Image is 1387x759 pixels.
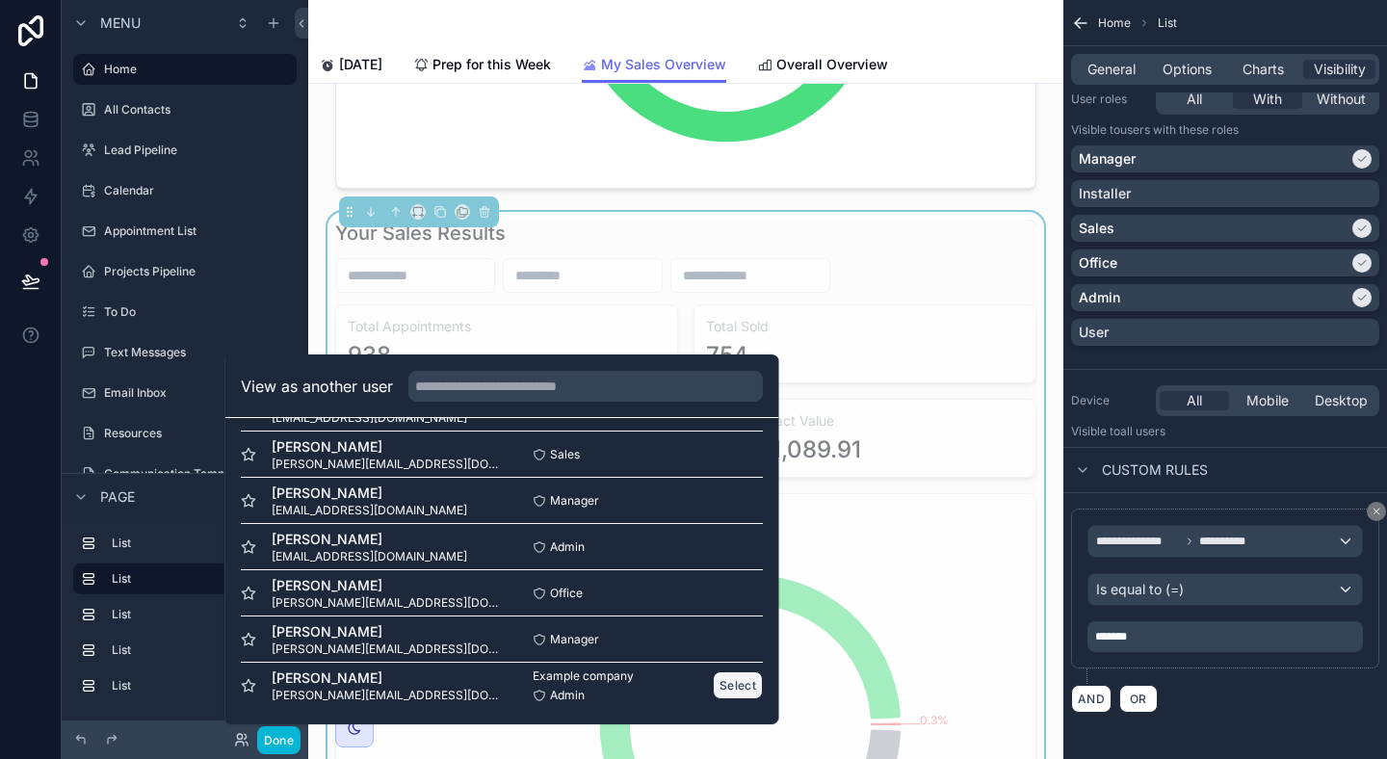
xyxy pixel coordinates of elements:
label: Text Messages [104,345,293,360]
h3: Total Appointments [348,317,666,336]
label: List [112,571,281,587]
a: Text Messages [73,337,297,368]
span: Manager [550,632,599,647]
span: List [1158,15,1177,31]
span: OR [1126,692,1151,706]
a: Communication Templates [73,458,297,489]
span: All [1187,90,1202,109]
p: Visible to [1071,122,1379,138]
span: Without [1317,90,1366,109]
span: [EMAIL_ADDRESS][DOMAIN_NAME] [272,549,467,564]
label: User roles [1071,92,1148,107]
span: [PERSON_NAME][EMAIL_ADDRESS][DOMAIN_NAME] [272,641,502,657]
span: Admin [550,688,585,703]
span: Page [100,487,135,507]
label: Calendar [104,183,293,198]
span: Options [1163,60,1212,79]
a: All Contacts [73,94,297,125]
a: To Do [73,297,297,327]
span: Sales [550,447,580,462]
label: Communication Templates [104,466,293,482]
span: All [1187,391,1202,410]
div: 938 [348,340,391,371]
div: 754 [706,340,748,371]
label: List [112,642,289,658]
p: Visible to [1071,424,1379,439]
span: Users with these roles [1120,122,1239,137]
tspan: 0.3% [920,713,949,727]
p: Sales [1079,219,1114,238]
span: [PERSON_NAME] [272,576,502,595]
span: [EMAIL_ADDRESS][DOMAIN_NAME] [272,503,467,518]
span: Menu [100,13,141,33]
span: [PERSON_NAME] [272,530,467,549]
h2: View as another user [241,375,393,398]
span: Charts [1243,60,1284,79]
a: Home [73,54,297,85]
button: Select [713,671,763,699]
label: Device [1071,393,1148,408]
a: [DATE] [320,47,382,86]
span: [PERSON_NAME][EMAIL_ADDRESS][DOMAIN_NAME] [272,457,502,472]
span: [DATE] [339,55,382,74]
label: Resources [104,426,293,441]
a: My Sales Overview [582,47,726,84]
span: Overall Overview [776,55,888,74]
span: [PERSON_NAME] [272,437,502,457]
span: Is equal to (=) [1096,580,1184,599]
span: My Sales Overview [601,55,726,74]
button: AND [1071,685,1112,713]
a: Calendar [73,175,297,206]
label: List [112,678,289,694]
div: $4,041,089.91 [706,434,861,465]
span: With [1253,90,1282,109]
span: General [1087,60,1136,79]
h1: Your Sales Results [335,220,506,247]
label: All Contacts [104,102,293,118]
label: Email Inbox [104,385,293,401]
p: Admin [1079,288,1120,307]
button: OR [1119,685,1158,713]
a: Prep for this Week [413,47,551,86]
p: User [1079,323,1109,342]
span: Desktop [1315,391,1368,410]
a: Projects Pipeline [73,256,297,287]
h3: Total Contract Value [706,411,1024,431]
label: To Do [104,304,293,320]
span: Home [1098,15,1131,31]
span: Custom rules [1102,460,1208,480]
p: Office [1079,253,1117,273]
span: Manager [550,493,599,509]
h3: Total Sold [706,317,1024,336]
span: Prep for this Week [432,55,551,74]
span: [PERSON_NAME][EMAIL_ADDRESS][DOMAIN_NAME] [272,595,502,611]
span: [PERSON_NAME][EMAIL_ADDRESS][DOMAIN_NAME] [272,688,502,703]
span: [PERSON_NAME] [272,622,502,641]
span: Visibility [1314,60,1366,79]
a: Email Inbox [73,378,297,408]
button: Done [257,726,301,754]
span: [PERSON_NAME] [272,484,467,503]
p: Installer [1079,184,1131,203]
p: Manager [1079,149,1136,169]
a: Resources [73,418,297,449]
span: [PERSON_NAME] [272,668,502,688]
label: List [112,536,289,551]
span: Example company [533,668,634,684]
label: Home [104,62,285,77]
a: Overall Overview [757,47,888,86]
span: Mobile [1246,391,1289,410]
a: Lead Pipeline [73,135,297,166]
span: Admin [550,539,585,555]
label: Appointment List [104,223,293,239]
label: Projects Pipeline [104,264,293,279]
span: Office [550,586,583,601]
label: Lead Pipeline [104,143,293,158]
span: all users [1120,424,1165,438]
a: Appointment List [73,216,297,247]
label: List [112,607,289,622]
div: scrollable content [62,519,308,720]
button: Is equal to (=) [1087,573,1363,606]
